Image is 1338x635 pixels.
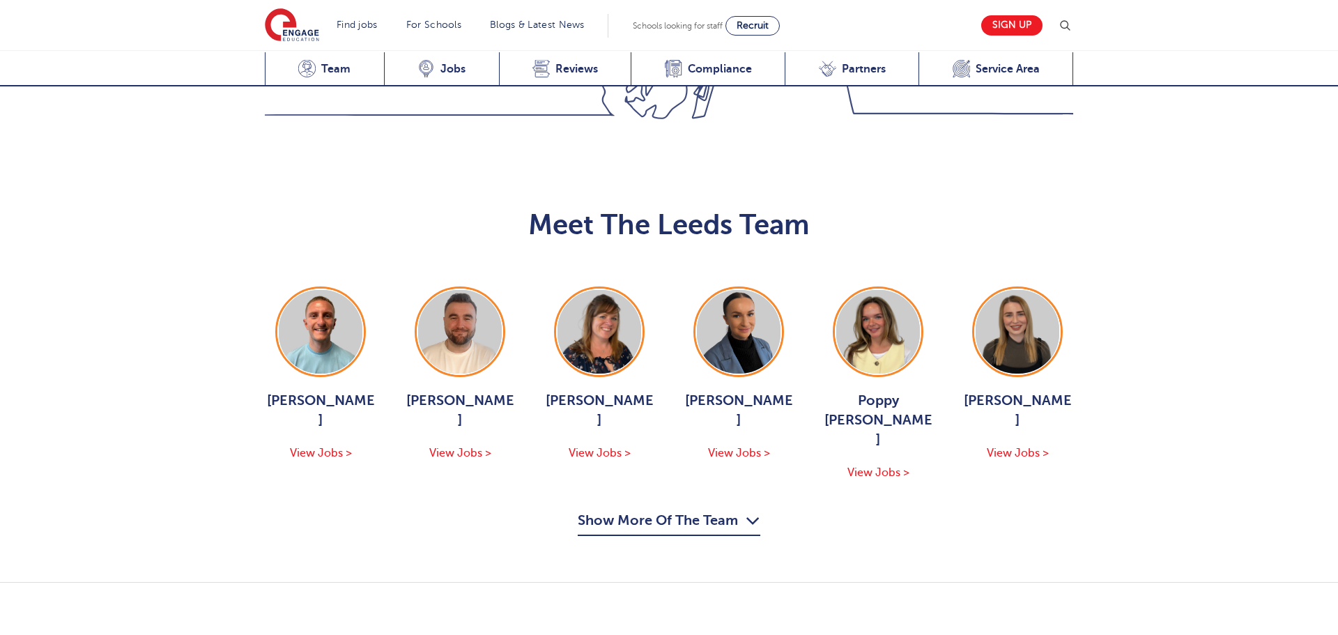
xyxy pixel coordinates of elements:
[737,20,769,31] span: Recruit
[544,391,655,430] span: [PERSON_NAME]
[962,286,1073,462] a: [PERSON_NAME] View Jobs >
[633,21,723,31] span: Schools looking for staff
[683,286,794,462] a: [PERSON_NAME] View Jobs >
[321,62,351,76] span: Team
[440,62,466,76] span: Jobs
[578,510,760,536] button: Show More Of The Team
[976,62,1040,76] span: Service Area
[418,290,502,374] img: Chris Rushton
[688,62,752,76] span: Compliance
[265,391,376,430] span: [PERSON_NAME]
[555,62,598,76] span: Reviews
[697,290,780,374] img: Holly Johnson
[557,290,641,374] img: Joanne Wright
[631,52,785,86] a: Compliance
[822,391,934,450] span: Poppy [PERSON_NAME]
[429,447,491,459] span: View Jobs >
[976,290,1059,374] img: Layla McCosker
[847,466,909,479] span: View Jobs >
[265,8,319,43] img: Engage Education
[842,62,886,76] span: Partners
[384,52,499,86] a: Jobs
[987,447,1049,459] span: View Jobs >
[918,52,1073,86] a: Service Area
[279,290,362,374] img: George Dignam
[822,286,934,482] a: Poppy [PERSON_NAME] View Jobs >
[290,447,352,459] span: View Jobs >
[265,208,1073,242] h2: Meet The Leeds Team
[404,286,516,462] a: [PERSON_NAME] View Jobs >
[962,391,1073,430] span: [PERSON_NAME]
[406,20,461,30] a: For Schools
[725,16,780,36] a: Recruit
[569,447,631,459] span: View Jobs >
[981,15,1043,36] a: Sign up
[337,20,378,30] a: Find jobs
[490,20,585,30] a: Blogs & Latest News
[708,447,770,459] span: View Jobs >
[836,290,920,374] img: Poppy Burnside
[499,52,631,86] a: Reviews
[404,391,516,430] span: [PERSON_NAME]
[265,52,384,86] a: Team
[265,286,376,462] a: [PERSON_NAME] View Jobs >
[785,52,918,86] a: Partners
[544,286,655,462] a: [PERSON_NAME] View Jobs >
[683,391,794,430] span: [PERSON_NAME]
